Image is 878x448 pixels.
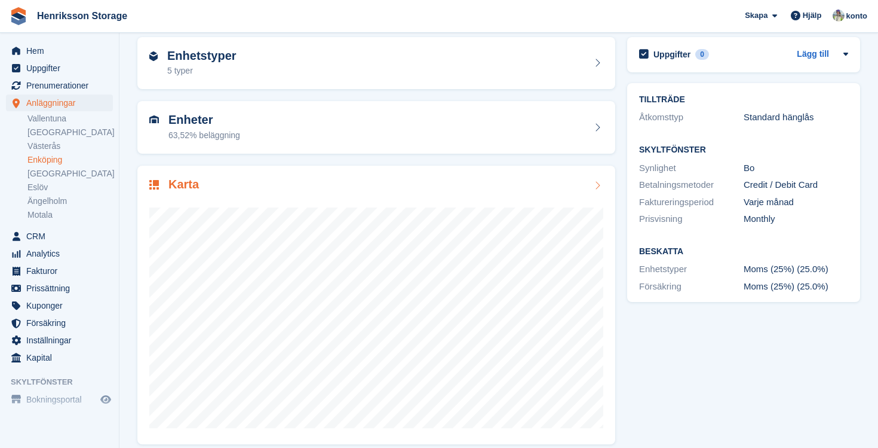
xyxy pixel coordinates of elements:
div: Credit / Debit Card [744,178,848,192]
a: Lägg till [797,48,829,62]
a: [GEOGRAPHIC_DATA] [27,168,113,179]
h2: Skyltfönster [639,145,848,155]
a: menu [6,245,113,262]
span: Bokningsportal [26,391,98,408]
a: Motala [27,209,113,221]
a: [GEOGRAPHIC_DATA] [27,127,113,138]
span: Anläggningar [26,95,98,111]
div: Bo [744,161,848,175]
span: Försäkring [26,315,98,331]
div: Synlighet [639,161,744,175]
span: Skyltfönster [11,376,119,388]
span: Fakturor [26,263,98,279]
span: konto [846,10,867,22]
span: Hem [26,42,98,59]
h2: Karta [168,178,199,191]
span: Prissättning [26,280,98,297]
a: menu [6,315,113,331]
a: Karta [137,166,615,445]
div: 5 typer [167,65,237,77]
a: Enhetstyper 5 typer [137,37,615,90]
a: menu [6,95,113,111]
div: Faktureringsperiod [639,196,744,209]
a: menu [6,280,113,297]
div: Moms (25%) (25.0%) [744,263,848,276]
a: menu [6,332,113,349]
div: Monthly [744,212,848,226]
h2: Enhetstyper [167,49,237,63]
h2: TILLTRÄDE [639,95,848,105]
span: Prenumerationer [26,77,98,94]
img: Daniel Axberg [833,10,845,22]
img: unit-icn-7be61d7bf1b0ce9d3e12c5938cc71ed9869f7b940bace4675aadf7bd6d80202e.svg [149,115,159,124]
span: CRM [26,228,98,245]
div: Försäkring [639,280,744,294]
a: Enheter 63,52% beläggning [137,101,615,154]
div: Betalningsmetoder [639,178,744,192]
a: Ängelholm [27,196,113,207]
h2: Beskatta [639,247,848,257]
a: Förhandsgranska butik [99,392,113,407]
div: 63,52% beläggning [168,129,240,142]
a: menu [6,263,113,279]
span: Inställningar [26,332,98,349]
a: menu [6,349,113,366]
div: Standard hänglås [744,111,848,124]
h2: Uppgifter [653,49,690,60]
a: Henriksson Storage [32,6,132,26]
h2: Enheter [168,113,240,127]
img: stora-icon-8386f47178a22dfd0bd8f6a31ec36ba5ce8667c1dd55bd0f319d3a0aa187defe.svg [10,7,27,25]
a: menu [6,297,113,314]
div: Varje månad [744,196,848,209]
div: Åtkomsttyp [639,111,744,124]
a: Enköping [27,154,113,166]
a: Vallentuna [27,113,113,124]
img: map-icn-33ee37083ee616e46c38cad1a60f524a97daa1e2b2c8c0bc3eb3415660979fc1.svg [149,180,159,190]
span: Analytics [26,245,98,262]
div: 0 [695,49,709,60]
span: Skapa [745,10,768,22]
div: Enhetstyper [639,263,744,276]
span: Kuponger [26,297,98,314]
a: Västerås [27,141,113,152]
span: Hjälp [803,10,822,22]
span: Uppgifter [26,60,98,77]
a: Eslöv [27,182,113,193]
a: meny [6,391,113,408]
div: Moms (25%) (25.0%) [744,280,848,294]
span: Kapital [26,349,98,366]
a: menu [6,77,113,94]
img: unit-type-icn-2b2737a686de81e16bb02015468b77c625bbabd49415b5ef34ead5e3b44a266d.svg [149,51,158,61]
a: menu [6,42,113,59]
a: menu [6,228,113,245]
div: Prisvisning [639,212,744,226]
a: menu [6,60,113,77]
